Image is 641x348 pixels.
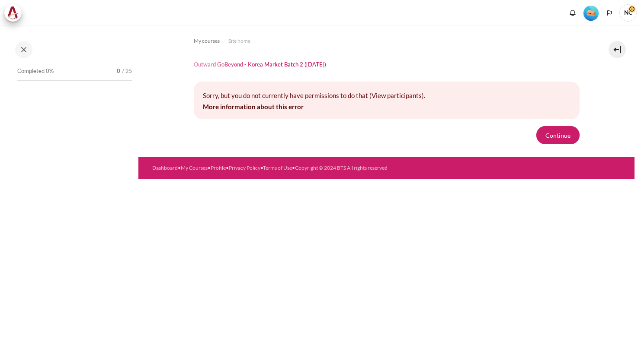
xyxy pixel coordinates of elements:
[138,25,635,157] section: Content
[4,4,26,22] a: Architeck Architeck
[7,6,19,19] img: Architeck
[536,126,580,144] button: Continue
[619,4,637,22] span: NC
[194,36,220,46] a: My courses
[228,36,250,46] a: Site home
[181,165,208,171] a: My Courses
[566,6,579,19] div: Show notification window with no new notifications
[117,67,120,76] span: 0
[122,67,132,76] span: / 25
[152,164,408,172] div: • • • • •
[194,61,326,68] h1: Outward GoBeyond - Korea Market Batch 2 ([DATE])
[229,165,260,171] a: Privacy Policy
[194,34,580,48] nav: Navigation bar
[583,6,599,21] img: Level #1
[203,103,304,111] a: More information about this error
[228,37,250,45] span: Site home
[203,91,570,101] p: Sorry, but you do not currently have permissions to do that (View participants).
[211,165,226,171] a: Profile
[263,165,292,171] a: Terms of Use
[152,165,178,171] a: Dashboard
[17,67,54,76] span: Completed 0%
[603,6,616,19] button: Languages
[295,165,388,171] a: Copyright © 2024 BTS All rights reserved
[583,5,599,21] div: Level #1
[580,5,602,21] a: Level #1
[194,37,220,45] span: My courses
[619,4,637,22] a: User menu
